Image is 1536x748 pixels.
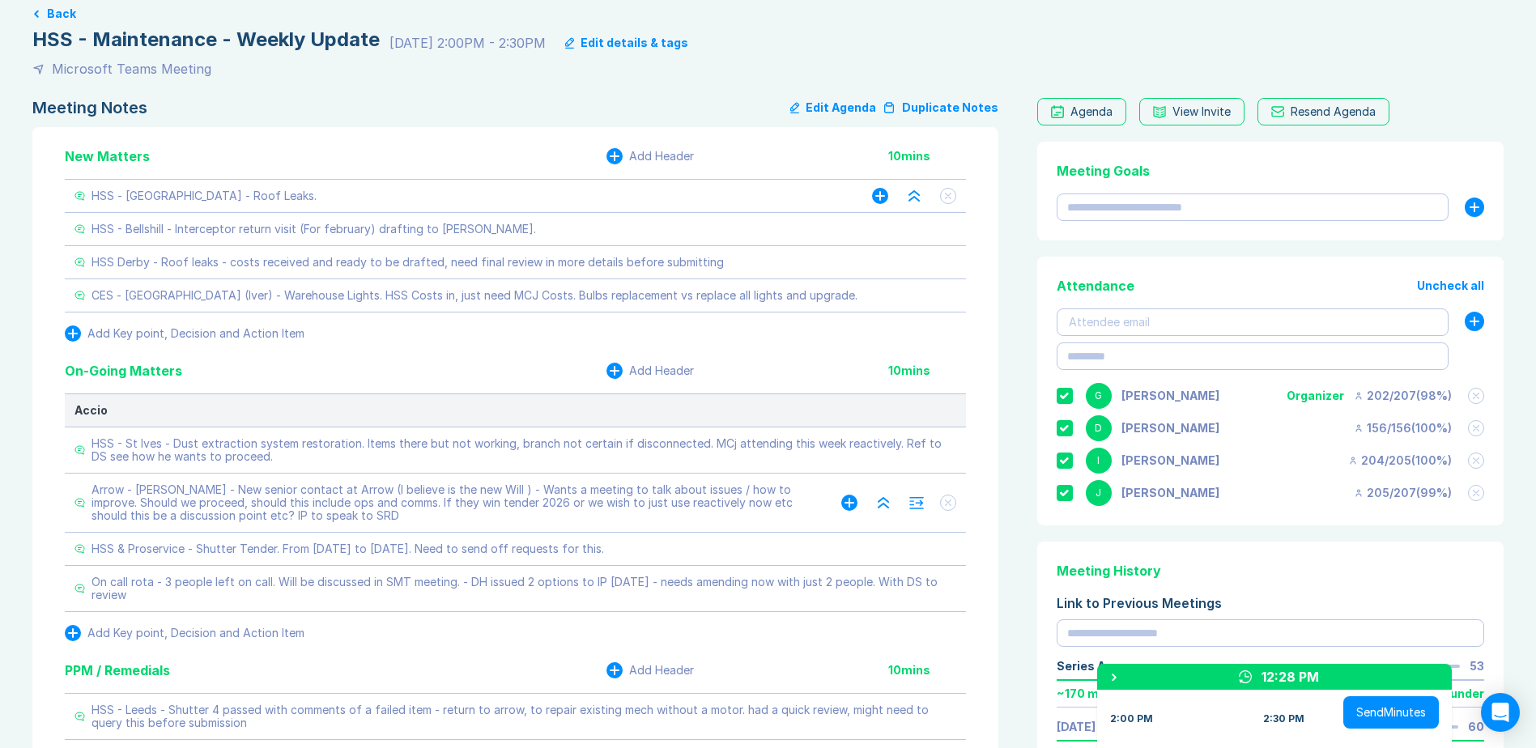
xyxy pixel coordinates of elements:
[91,223,536,236] div: HSS - Bellshill - Interceptor return visit (For february) drafting to [PERSON_NAME].
[888,150,966,163] div: 10 mins
[1121,454,1219,467] div: Iain Parnell
[629,364,694,377] div: Add Header
[91,576,956,601] div: On call rota - 3 people left on call. Will be discussed in SMT meeting. - DH issued 2 options to ...
[1354,487,1452,499] div: 205 / 207 ( 99 %)
[1086,383,1112,409] div: G
[1057,593,1484,613] div: Link to Previous Meetings
[87,627,304,640] div: Add Key point, Decision and Action Item
[1354,422,1452,435] div: 156 / 156 ( 100 %)
[1354,389,1452,402] div: 202 / 207 ( 98 %)
[1057,276,1134,295] div: Attendance
[1086,480,1112,506] div: J
[32,7,1504,20] a: Back
[565,36,688,49] button: Edit details & tags
[1121,422,1219,435] div: David Hayter
[1348,454,1452,467] div: 204 / 205 ( 100 %)
[1139,98,1245,125] button: View Invite
[91,189,317,202] div: HSS - [GEOGRAPHIC_DATA] - Roof Leaks.
[606,363,694,379] button: Add Header
[1172,105,1231,118] div: View Invite
[91,483,809,522] div: Arrow - [PERSON_NAME] - New senior contact at Arrow (I believe is the new Will ) - Wants a meetin...
[91,256,724,269] div: HSS Derby - Roof leaks - costs received and ready to be drafted, need final review in more detail...
[1291,105,1376,118] div: Resend Agenda
[1470,660,1484,673] div: 53
[52,59,211,79] div: Microsoft Teams Meeting
[91,703,956,729] div: HSS - Leeds - Shutter 4 passed with comments of a failed item - return to arrow, to repair existi...
[606,148,694,164] button: Add Header
[1417,279,1484,292] button: Uncheck all
[1257,98,1389,125] button: Resend Agenda
[1481,693,1520,732] div: Open Intercom Messenger
[1343,696,1439,729] button: SendMinutes
[65,361,182,380] div: On-Going Matters
[1057,561,1484,580] div: Meeting History
[32,27,380,53] div: HSS - Maintenance - Weekly Update
[91,542,604,555] div: HSS & Proservice - Shutter Tender. From [DATE] to [DATE]. Need to send off requests for this.
[581,36,688,49] div: Edit details & tags
[1262,667,1319,686] div: 12:28 PM
[1037,98,1126,125] a: Agenda
[47,7,76,20] button: Back
[629,664,694,677] div: Add Header
[1121,487,1219,499] div: Jonny Welbourn
[1110,712,1153,725] div: 2:00 PM
[65,325,304,342] button: Add Key point, Decision and Action Item
[1468,720,1484,733] div: 60
[883,98,998,117] button: Duplicate Notes
[790,98,876,117] button: Edit Agenda
[888,364,966,377] div: 10 mins
[91,437,956,463] div: HSS - St Ives - Dust extraction system restoration. Items there but not working, branch not certa...
[32,98,147,117] div: Meeting Notes
[888,664,966,677] div: 10 mins
[1263,712,1304,725] div: 2:30 PM
[1057,720,1096,733] a: [DATE]
[91,289,857,302] div: CES - [GEOGRAPHIC_DATA] (Iver) - Warehouse Lights. HSS Costs in, just need MCJ Costs. Bulbs repla...
[65,625,304,641] button: Add Key point, Decision and Action Item
[1057,660,1145,673] div: Series Average
[1070,105,1113,118] div: Agenda
[389,33,546,53] div: [DATE] 2:00PM - 2:30PM
[74,404,956,417] div: Accio
[65,147,150,166] div: New Matters
[1121,389,1219,402] div: Gemma White
[1086,448,1112,474] div: I
[1287,389,1344,402] div: Organizer
[87,327,304,340] div: Add Key point, Decision and Action Item
[65,661,170,680] div: PPM / Remedials
[606,662,694,678] button: Add Header
[1086,415,1112,441] div: D
[629,150,694,163] div: Add Header
[1057,161,1484,181] div: Meeting Goals
[1057,687,1148,700] div: ~ 170 mins early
